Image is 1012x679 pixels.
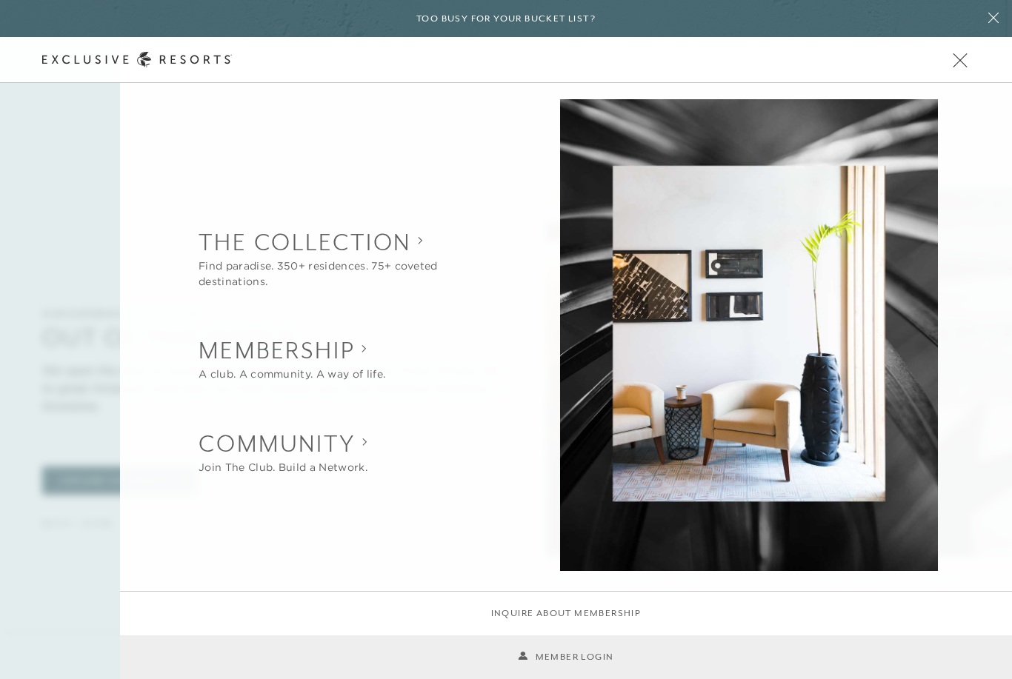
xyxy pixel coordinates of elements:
[997,664,1012,679] iframe: Qualified Messenger
[199,226,498,290] button: Show The Collection sub-navigation
[199,427,367,460] h2: Community
[416,12,596,26] h6: Too busy for your bucket list?
[199,427,367,475] button: Show Community sub-navigation
[491,606,642,621] a: Inquire about membership
[199,334,385,367] h2: Membership
[518,650,613,664] a: Member Login
[199,334,385,382] button: Show Membership sub-navigation
[951,55,970,65] button: Open navigation
[199,226,498,258] h2: The Collection
[199,460,367,475] div: Join The Club. Build a Network.
[199,258,498,290] div: Find paradise. 350+ residences. 75+ coveted destinations.
[199,367,385,383] div: A club. A community. A way of life.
